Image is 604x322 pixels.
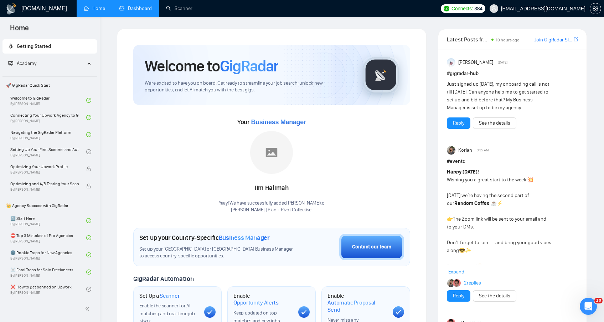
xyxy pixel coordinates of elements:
[233,292,293,306] h1: Enable
[119,5,152,11] a: dashboardDashboard
[574,36,578,43] a: export
[447,146,455,155] img: Korlan
[10,230,86,246] a: ⛔ Top 3 Mistakes of Pro AgenciesBy[PERSON_NAME]
[133,275,193,283] span: GigRadar Automation
[10,281,86,297] a: ❌ How to get banned on UpworkBy[PERSON_NAME]
[448,269,464,275] span: Expand
[574,36,578,42] span: export
[86,149,91,154] span: check-circle
[139,246,298,260] span: Set up your [GEOGRAPHIC_DATA] or [GEOGRAPHIC_DATA] Business Manager to access country-specific op...
[10,247,86,263] a: 🌚 Rookie Traps for New AgenciesBy[PERSON_NAME]
[8,60,36,66] span: Academy
[447,58,455,67] img: Anisuzzaman Khan
[17,43,51,49] span: Getting Started
[473,290,516,302] button: See the details
[327,299,387,313] span: Automatic Proposal Send
[139,234,270,242] h1: Set up your Country-Specific
[491,200,497,206] span: ☕
[17,60,36,66] span: Academy
[86,115,91,120] span: check-circle
[233,299,279,306] span: Opportunity Alerts
[580,298,597,315] iframe: Intercom live chat
[447,169,479,175] strong: Happy [DATE]!
[10,127,86,142] a: Navigating the GigRadar PlatformBy[PERSON_NAME]
[447,216,453,222] span: 👉
[447,35,490,44] span: Latest Posts from the GigRadar Community
[219,234,270,242] span: Business Manager
[447,80,552,112] div: Just signed up [DATE], my onboarding call is not till [DATE]. Can anyone help me to get started t...
[2,39,97,54] li: Getting Started
[447,157,578,165] h1: # events
[447,279,455,287] img: Korlan
[251,119,306,126] span: Business Manager
[4,23,35,38] span: Home
[139,292,180,300] h1: Set Up a
[447,117,470,129] button: Reply
[10,170,79,175] span: By [PERSON_NAME]
[145,56,278,76] h1: Welcome to
[10,264,86,280] a: ☠️ Fatal Traps for Solo FreelancersBy[PERSON_NAME]
[8,44,13,49] span: rocket
[10,144,86,160] a: Setting Up Your First Scanner and Auto-BidderBy[PERSON_NAME]
[447,70,578,77] h1: # gigradar-hub
[10,187,79,192] span: By [PERSON_NAME]
[459,247,465,253] span: 😎
[464,280,481,287] a: 2replies
[86,287,91,292] span: check-circle
[534,36,572,44] a: Join GigRadar Slack Community
[453,292,464,300] a: Reply
[479,119,510,127] a: See the details
[363,57,399,93] img: gigradar-logo.png
[219,182,325,194] div: Iim Halimah
[590,3,601,14] button: setting
[86,132,91,137] span: check-circle
[6,3,17,15] img: logo
[496,37,520,42] span: 10 hours ago
[145,80,352,94] span: We're excited to have you on board. Get ready to streamline your job search, unlock new opportuni...
[594,298,603,303] span: 10
[10,110,86,125] a: Connecting Your Upwork Agency to GigRadarBy[PERSON_NAME]
[86,218,91,223] span: check-circle
[84,5,105,11] a: homeHome
[465,247,471,253] span: ✨
[3,198,96,213] span: 👑 Agency Success with GigRadar
[160,292,180,300] span: Scanner
[458,59,493,66] span: [PERSON_NAME]
[166,5,192,11] a: searchScanner
[327,292,387,313] h1: Enable
[527,177,533,183] span: 💥
[491,6,496,11] span: user
[85,305,92,312] span: double-left
[339,234,404,260] button: Contact our team
[458,146,472,154] span: Korlan
[86,183,91,188] span: lock
[219,207,325,213] p: [PERSON_NAME] | Plan + Pivot Collective .
[477,147,489,154] span: 3:35 AM
[220,56,278,76] span: GigRadar
[86,98,91,103] span: check-circle
[590,6,601,11] a: setting
[86,235,91,240] span: check-circle
[10,92,86,108] a: Welcome to GigRadarBy[PERSON_NAME]
[352,243,391,251] div: Contact our team
[8,61,13,66] span: fund-projection-screen
[453,279,461,287] img: JM
[250,131,293,174] img: placeholder.png
[473,117,516,129] button: See the details
[454,200,490,206] strong: Random Coffee
[86,166,91,171] span: lock
[10,180,79,187] span: Optimizing and A/B Testing Your Scanner for Better Results
[477,263,483,269] span: ☺️
[451,5,473,12] span: Connects:
[474,5,482,12] span: 384
[10,163,79,170] span: Optimizing Your Upwork Profile
[3,78,96,92] span: 🚀 GigRadar Quick Start
[219,200,325,213] div: Yaay! We have successfully added [PERSON_NAME] to
[86,252,91,257] span: check-circle
[497,200,503,206] span: ⚡
[237,118,306,126] span: Your
[447,290,470,302] button: Reply
[86,270,91,275] span: check-circle
[498,59,507,66] span: [DATE]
